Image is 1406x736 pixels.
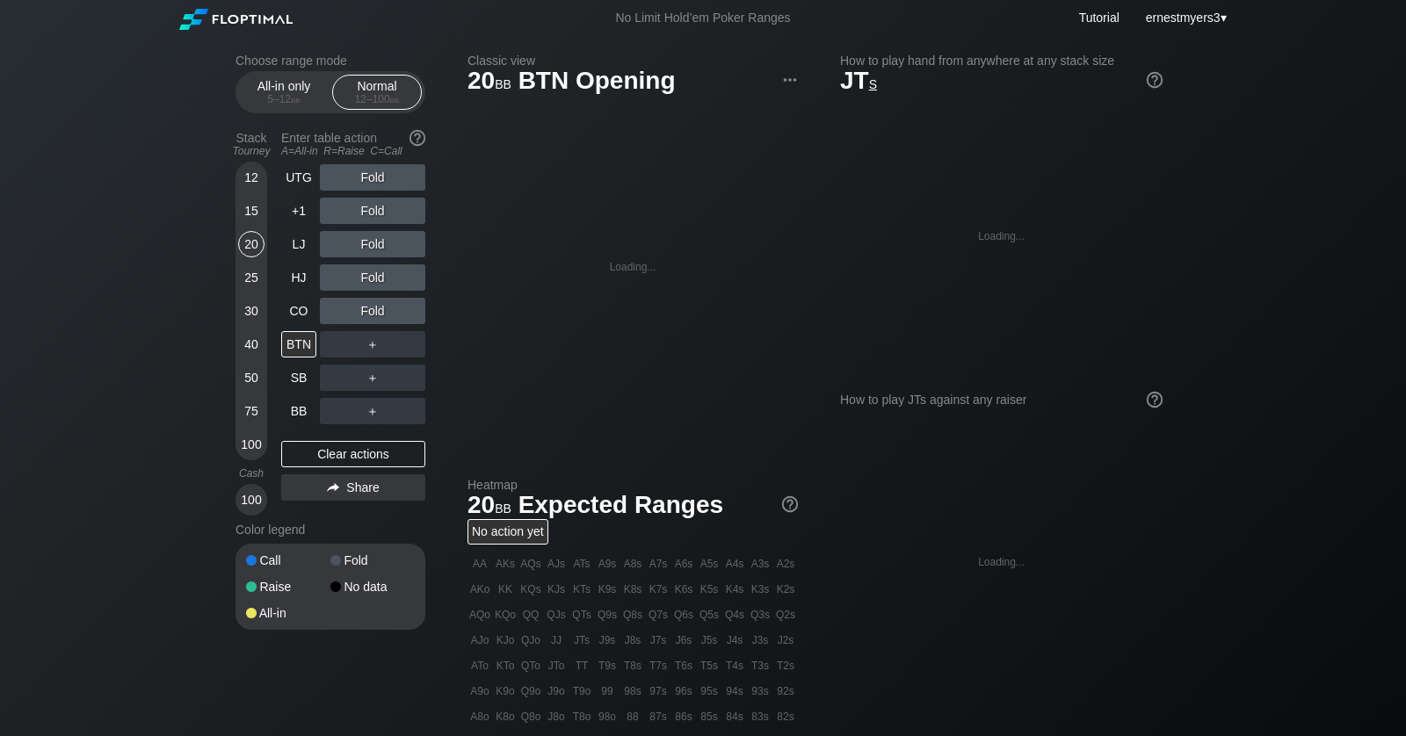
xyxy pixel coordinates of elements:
div: A4s [722,552,747,576]
div: AKo [467,577,492,602]
div: A8s [620,552,645,576]
h2: How to play hand from anywhere at any stack size [840,54,1163,68]
div: A6s [671,552,696,576]
div: J8s [620,628,645,653]
div: Q9o [518,679,543,704]
div: KJs [544,577,569,602]
div: Fold [320,298,425,324]
div: 82s [773,704,798,729]
div: 12 – 100 [340,93,414,105]
div: 84s [722,704,747,729]
img: help.32db89a4.svg [1145,70,1164,90]
div: A2s [773,552,798,576]
div: K4s [722,577,747,602]
div: A=All-in R=Raise C=Call [281,145,425,157]
div: K5s [697,577,721,602]
div: A5s [697,552,721,576]
div: T6s [671,653,696,678]
div: 12 [238,164,265,191]
div: KK [493,577,518,602]
img: help.32db89a4.svg [780,494,800,514]
div: Fold [320,264,425,291]
div: No Limit Hold’em Poker Ranges [589,11,816,29]
div: Fold [330,554,415,566]
img: ellipsis.fd386fe8.svg [780,70,800,90]
div: JTo [544,653,569,678]
div: HJ [281,264,316,291]
div: J4s [722,628,747,653]
div: Call [246,554,330,566]
div: J3s [748,628,772,653]
div: J9o [544,679,569,704]
div: JJ [544,628,569,653]
h2: Choose range mode [236,54,425,68]
div: Raise [246,581,330,593]
div: AKs [493,552,518,576]
div: K9s [595,577,620,602]
div: 100 [238,431,265,458]
div: J5s [697,628,721,653]
div: K3s [748,577,772,602]
div: Share [281,474,425,501]
div: QTo [518,653,543,678]
div: QQ [518,603,543,627]
div: All-in only [243,76,324,109]
div: 100 [238,487,265,513]
div: ▾ [1141,8,1228,27]
div: T4s [722,653,747,678]
div: Q2s [773,603,798,627]
div: 25 [238,264,265,291]
div: K8s [620,577,645,602]
div: Color legend [236,516,425,544]
div: JTs [569,628,594,653]
div: AQs [518,552,543,576]
div: 97s [646,679,670,704]
div: Loading... [610,261,656,273]
div: K2s [773,577,798,602]
div: 92s [773,679,798,704]
div: Cash [228,467,274,480]
div: 75 [238,398,265,424]
div: AA [467,552,492,576]
div: Fold [320,231,425,257]
div: A8o [467,704,492,729]
div: KQs [518,577,543,602]
div: KQo [493,603,518,627]
div: 30 [238,298,265,324]
div: ATo [467,653,492,678]
div: Q8s [620,603,645,627]
div: T8s [620,653,645,678]
div: 20 [238,231,265,257]
div: K9o [493,679,518,704]
div: QJs [544,603,569,627]
div: AJs [544,552,569,576]
div: 95s [697,679,721,704]
div: CO [281,298,316,324]
div: BTN [281,331,316,357]
div: Enter table action [281,124,425,164]
span: ernestmyers3 [1146,11,1221,25]
div: Q6s [671,603,696,627]
div: Q7s [646,603,670,627]
div: No action yet [467,519,548,545]
div: 88 [620,704,645,729]
div: K6s [671,577,696,602]
span: bb [495,73,511,92]
span: bb [390,93,400,105]
div: Normal [337,76,417,109]
div: Stack [228,124,274,164]
span: 20 [465,492,514,521]
img: help.32db89a4.svg [1145,390,1164,409]
div: Q4s [722,603,747,627]
div: ＋ [320,331,425,357]
div: Q8o [518,704,543,729]
div: A7s [646,552,670,576]
div: Clear actions [281,441,425,467]
div: Fold [320,164,425,191]
div: QTs [569,603,594,627]
div: J9s [595,628,620,653]
div: AJo [467,628,492,653]
div: ＋ [320,398,425,424]
div: T8o [569,704,594,729]
div: Fold [320,198,425,224]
